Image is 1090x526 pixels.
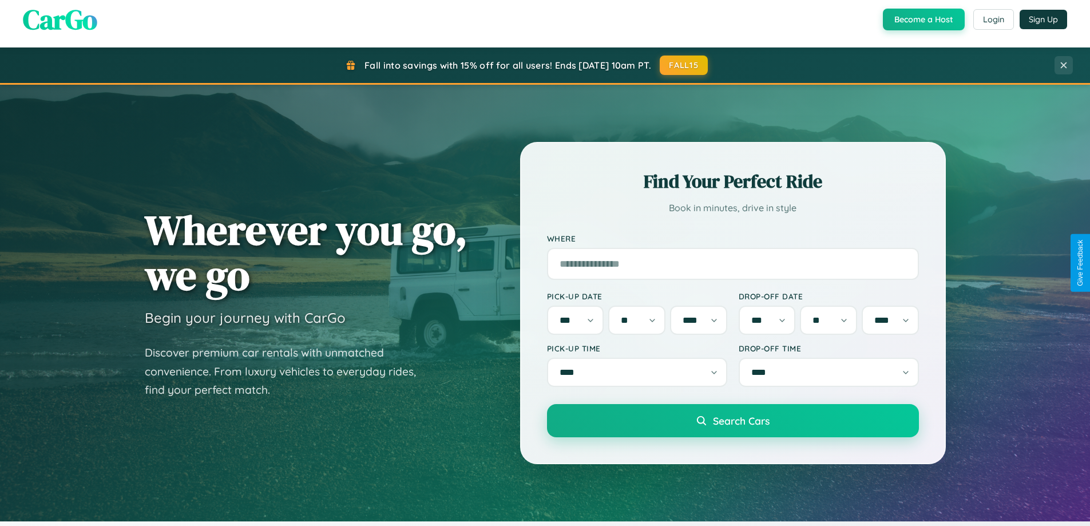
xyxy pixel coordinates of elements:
label: Drop-off Time [739,343,919,353]
label: Pick-up Date [547,291,727,301]
label: Pick-up Time [547,343,727,353]
button: Become a Host [883,9,965,30]
label: Drop-off Date [739,291,919,301]
button: Sign Up [1020,10,1067,29]
div: Give Feedback [1076,240,1084,286]
button: Login [973,9,1014,30]
span: Fall into savings with 15% off for all users! Ends [DATE] 10am PT. [364,60,651,71]
button: Search Cars [547,404,919,437]
span: Search Cars [713,414,770,427]
p: Discover premium car rentals with unmatched convenience. From luxury vehicles to everyday rides, ... [145,343,431,400]
h2: Find Your Perfect Ride [547,169,919,194]
span: CarGo [23,1,97,38]
p: Book in minutes, drive in style [547,200,919,216]
button: FALL15 [660,56,708,75]
label: Where [547,234,919,243]
h3: Begin your journey with CarGo [145,309,346,326]
h1: Wherever you go, we go [145,207,467,298]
